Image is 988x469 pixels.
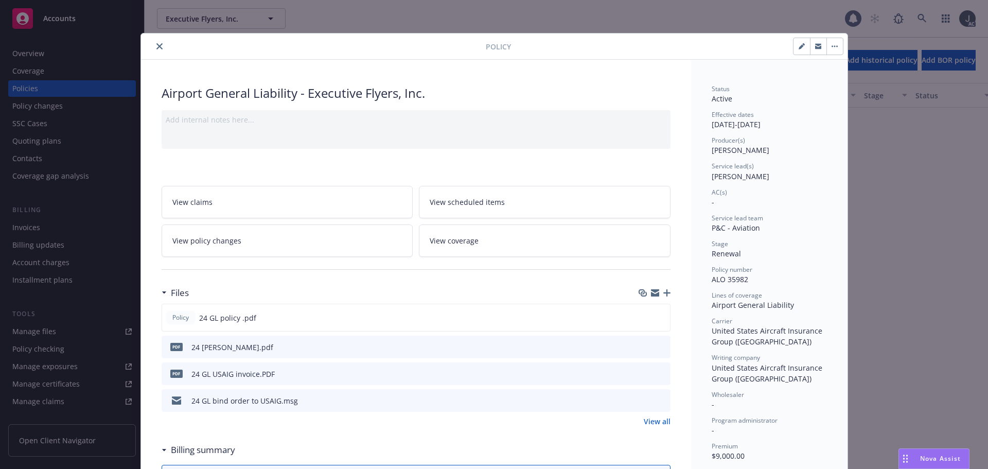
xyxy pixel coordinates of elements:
[166,114,666,125] div: Add internal notes here...
[712,249,741,258] span: Renewal
[430,197,505,207] span: View scheduled items
[712,223,760,233] span: P&C - Aviation
[419,224,671,257] a: View coverage
[712,399,714,409] span: -
[657,342,666,353] button: preview file
[712,425,714,435] span: -
[640,312,648,323] button: download file
[641,342,649,353] button: download file
[657,395,666,406] button: preview file
[191,369,275,379] div: 24 GL USAIG invoice.PDF
[486,41,511,52] span: Policy
[191,342,273,353] div: 24 [PERSON_NAME].pdf
[172,197,213,207] span: View claims
[712,326,824,346] span: United States Aircraft Insurance Group ([GEOGRAPHIC_DATA])
[172,235,241,246] span: View policy changes
[712,390,744,399] span: Wholesaler
[641,395,649,406] button: download file
[712,274,748,284] span: ALO 35982
[712,145,769,155] span: [PERSON_NAME]
[712,162,754,170] span: Service lead(s)
[712,291,762,300] span: Lines of coverage
[712,197,714,207] span: -
[171,443,235,457] h3: Billing summary
[641,369,649,379] button: download file
[170,313,191,322] span: Policy
[657,312,666,323] button: preview file
[162,84,671,102] div: Airport General Liability - Executive Flyers, Inc.
[170,343,183,351] span: pdf
[170,370,183,377] span: PDF
[430,235,479,246] span: View coverage
[712,265,752,274] span: Policy number
[899,449,912,468] div: Drag to move
[171,286,189,300] h3: Files
[712,451,745,461] span: $9,000.00
[712,110,754,119] span: Effective dates
[162,443,235,457] div: Billing summary
[712,317,732,325] span: Carrier
[199,312,256,323] span: 24 GL policy .pdf
[712,110,827,130] div: [DATE] - [DATE]
[712,353,760,362] span: Writing company
[191,395,298,406] div: 24 GL bind order to USAIG.msg
[712,136,745,145] span: Producer(s)
[712,188,727,197] span: AC(s)
[657,369,666,379] button: preview file
[898,448,969,469] button: Nova Assist
[712,416,778,425] span: Program administrator
[712,171,769,181] span: [PERSON_NAME]
[712,94,732,103] span: Active
[712,363,824,384] span: United States Aircraft Insurance Group ([GEOGRAPHIC_DATA])
[712,239,728,248] span: Stage
[712,84,730,93] span: Status
[644,416,671,427] a: View all
[162,186,413,218] a: View claims
[162,224,413,257] a: View policy changes
[712,442,738,450] span: Premium
[419,186,671,218] a: View scheduled items
[162,286,189,300] div: Files
[712,300,827,310] div: Airport General Liability
[712,214,763,222] span: Service lead team
[153,40,166,53] button: close
[920,454,961,463] span: Nova Assist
